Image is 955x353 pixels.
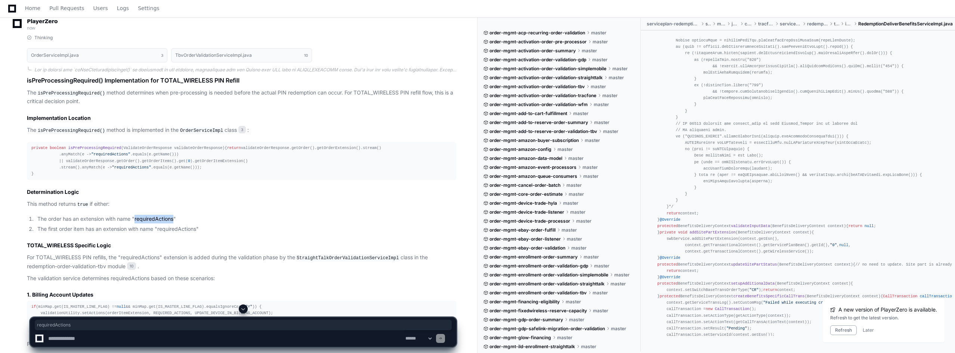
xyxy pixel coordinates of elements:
span: (BenefitsDeliveryContext context) [775,281,851,286]
span: order-mgmt-add-to-reserve-order-summary [489,120,588,126]
span: @Override [659,275,680,279]
span: master [569,191,584,197]
h2: Determination Logic [27,188,456,196]
span: A new version of PlayerZero is available. [838,306,937,313]
span: tbv [834,21,839,27]
span: order-mgmt-financing-eligibility [489,299,560,305]
span: java [732,21,739,27]
span: (BenefitsDeliveryContext context) [736,230,812,235]
span: return [227,146,241,150]
span: "requiredActions" [112,165,151,170]
span: boolean [50,146,66,150]
li: The order has an extension with name "requiredActions" [35,215,456,223]
span: Thinking [34,35,53,41]
div: Lor ip dolorsi ame `coNseCteturadipIscingel()` se doeiusmodt in utl etdolore, magnaaliquae adm ve... [34,67,456,73]
span: order-mgmt-device-trade-processor [489,218,570,224]
span: master [568,155,584,161]
span: "Failed while executing createCallTrans" [763,300,855,305]
span: master [562,227,577,233]
span: order-mgmt-enrollment-order-validation-tbv [489,290,587,296]
span: private [659,230,676,235]
span: setupAdditionalData [731,281,775,286]
span: master [591,84,606,90]
span: (ValidateOrderResponse validateOrderResponse) [121,146,225,150]
span: 3 [238,126,246,133]
span: order-mgmt-ebay-order-fulfill [489,227,556,233]
span: RedemptionDeliverBenefitsServiceImpl.java [858,21,953,27]
span: @Override [659,217,680,222]
span: order-mgmt-amazon-buyer-subscription [489,137,579,143]
h2: TOTAL_WIRELESS Specific Logic [27,242,456,249]
p: This method returns if either: [27,200,456,209]
span: tracfone [758,21,773,27]
span: master [593,290,608,296]
span: order-mgmt-enrollment-order-validation-straighttalk [489,281,605,287]
span: master [594,102,609,108]
h1: OrderServiceImpl.java [31,53,79,58]
span: master [582,48,597,54]
span: master [594,263,609,269]
button: Later [863,327,874,333]
span: order-mgmt-add-to-reserve-order-validation-tbv [489,128,597,134]
span: master [571,245,587,251]
span: master [576,218,591,224]
span: order-mgmt-enrollment-order-summary [489,254,578,260]
span: src [705,21,711,27]
span: order-mgmt-enrollment-order-validation-simplemobile [489,272,608,278]
span: Home [25,6,40,10]
span: master [592,57,608,63]
span: return [667,211,680,216]
span: serviceplan [780,21,801,27]
span: master [594,120,609,126]
span: order-mgmt-activation-order-validation-simplemobile [489,66,606,72]
p: For TOTAL_WIRELESS PIN refills, the "requiredActions" extension is added during the validation ph... [27,253,456,270]
span: order-mgmt-enrollment-order-validation-gdp [489,263,588,269]
span: master [557,146,573,152]
span: requiredActions [37,322,449,328]
span: order-mgmt-amazon-queue-consumers [489,173,577,179]
span: master [591,30,606,36]
span: "CR" [750,288,759,292]
span: master [573,111,588,117]
span: serviceplan-redemption-tbv [647,21,699,27]
h3: 1. Billing Account Updates [27,291,456,298]
span: return [849,224,862,228]
div: (minMap.get(IS_MASTER_LINE_FLAG) != && minMap.get(IS_MASTER_LINE_FLAG).equalsIgnoreCase( )) { val... [31,304,452,329]
span: master [585,137,600,143]
span: protected [657,281,678,286]
span: Logs [117,6,129,10]
span: null [865,224,874,228]
span: order-mgmt-ebay-order-validation [489,245,565,251]
li: The first order item has an extension with name "requiredActions" [35,225,456,233]
span: master [603,128,618,134]
span: callTransaction [920,294,954,298]
span: order-mgmt-amazon-event-processors [489,164,577,170]
span: redemption [807,21,828,27]
span: impl [845,21,852,27]
button: Refresh [830,325,857,335]
h2: Implementation Location [27,114,456,122]
code: true [76,201,90,208]
span: order-mgmt-amazon-config [489,146,551,152]
div: Refresh to get the latest version. [830,315,937,321]
span: protected [657,262,678,267]
span: order-mgmt-cancel-order-batch [489,182,560,188]
span: order-mgmt-activation-order-validation-wfm [489,102,588,108]
span: Pull Requests [49,6,84,10]
h1: isPreProcessingRequired() Implementation for TOTAL_WIRELESS PIN Refill [27,76,456,85]
span: protected [659,294,680,298]
code: StraightTalkOrderValidationServiceImpl [295,255,401,261]
span: master [611,281,626,287]
span: order-mgmt-amazon-data-model [489,155,562,161]
span: "0" [830,243,837,247]
button: OrderServiceImpl.java3 [27,48,167,62]
span: protected [657,224,678,228]
span: order-mgmt-add-to-cart-fulfillment [489,111,567,117]
span: order-mgmt-activation-order-summary [489,48,576,54]
span: master [563,200,578,206]
span: master [609,75,624,81]
span: order-mgmt-acp-recurring-order-validation [489,30,585,36]
span: order-mgmt-activation-order-validation-straighttalk [489,75,603,81]
code: OrderServiceImpl [179,127,225,134]
span: (BenefitsDeliveryContext context) [770,224,846,228]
